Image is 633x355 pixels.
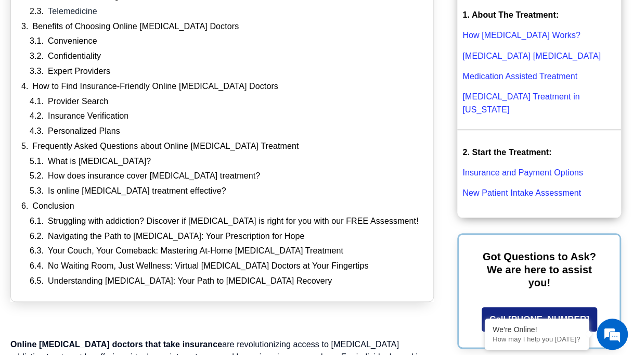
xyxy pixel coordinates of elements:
[33,141,299,152] a: Frequently Asked Questions about Online [MEDICAL_DATA] Treatment
[474,250,604,289] p: Got Questions to Ask? We are here to assist you!
[493,335,581,343] p: How may I help you today?
[489,315,589,324] span: Call [PHONE_NUMBER]
[171,5,196,30] div: Minimize live chat window
[48,96,108,107] a: Provider Search
[48,276,332,287] a: Understanding [MEDICAL_DATA]: Your Path to [MEDICAL_DATA] Recovery
[48,261,368,272] a: No Waiting Room, Just Wellness: Virtual [MEDICAL_DATA] Doctors at Your Fingertips
[48,216,418,227] a: Struggling with addiction? Discover if [MEDICAL_DATA] is right for you with our FREE Assessment!
[462,168,583,177] a: Insurance and Payment Options
[33,81,278,92] a: How to Find Insurance-Friendly Online [MEDICAL_DATA] Doctors
[48,186,226,197] a: Is online [MEDICAL_DATA] treatment effective?
[48,126,120,137] a: Personalized Plans
[462,72,577,81] a: Medication Assisted Treatment
[48,246,343,257] a: Your Couch, Your Comeback: Mastering At-Home [MEDICAL_DATA] Treatment
[493,325,581,334] div: We're Online!
[11,54,27,69] div: Navigation go back
[48,156,151,167] a: What is [MEDICAL_DATA]?
[462,148,551,157] strong: 2. Start the Treatment:
[48,111,128,122] a: Insurance Verification
[48,66,110,77] a: Expert Providers
[48,6,97,17] a: Telemedicine
[462,10,559,19] strong: 1. About The Treatment:
[33,21,239,32] a: Benefits of Choosing Online [MEDICAL_DATA] Doctors
[33,201,74,212] a: Conclusion
[10,340,222,349] strong: Online [MEDICAL_DATA] doctors that take insurance
[462,52,601,60] a: [MEDICAL_DATA] [MEDICAL_DATA]
[462,31,580,40] a: How [MEDICAL_DATA] Works?
[48,171,260,182] a: How does insurance cover [MEDICAL_DATA] treatment?
[70,55,190,68] div: Chat with us now
[462,92,579,114] a: [MEDICAL_DATA] Treatment in [US_STATE]
[48,231,304,242] a: Navigating the Path to [MEDICAL_DATA]: Your Prescription for Hope
[48,36,97,47] a: Convenience
[5,241,198,277] textarea: Type your message and hit 'Enter'
[48,51,101,62] a: Confidentiality
[482,307,597,332] a: Call [PHONE_NUMBER]
[462,188,581,197] a: New Patient Intake Assessment
[60,109,144,214] span: We're online!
